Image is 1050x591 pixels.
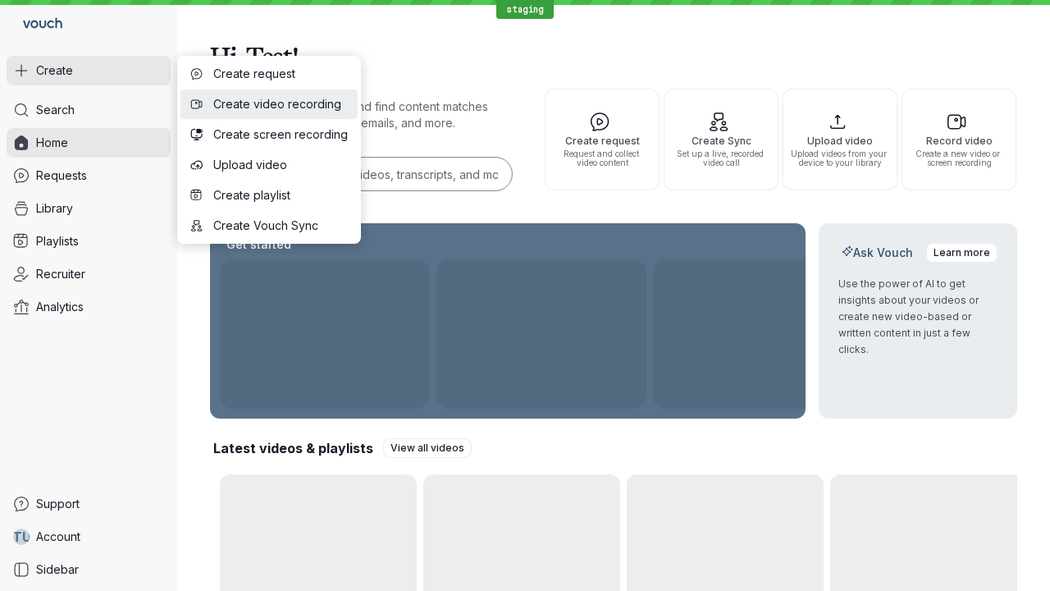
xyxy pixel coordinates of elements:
[926,243,997,263] a: Learn more
[7,227,171,256] a: Playlists
[210,98,515,131] p: Search for any keywords and find content matches through transcriptions, user emails, and more.
[838,245,916,261] h2: Ask Vouch
[180,150,358,180] button: Upload video
[552,135,652,146] span: Create request
[7,56,171,85] button: Create
[223,236,294,253] h2: Get started
[545,89,660,190] button: Create requestRequest and collect video content
[213,187,348,204] span: Create playlist
[7,95,171,125] a: Search
[213,66,348,82] span: Create request
[671,149,771,167] span: Set up a live, recorded video call
[7,522,171,552] a: TUAccount
[180,59,358,89] button: Create request
[7,489,171,519] a: Support
[671,135,771,146] span: Create Sync
[213,96,348,112] span: Create video recording
[790,135,890,146] span: Upload video
[12,529,22,545] span: T
[902,89,1016,190] button: Record videoCreate a new video or screen recording
[213,157,348,173] span: Upload video
[36,62,73,79] span: Create
[36,561,79,578] span: Sidebar
[36,496,80,512] span: Support
[36,167,87,184] span: Requests
[7,128,171,158] a: Home
[180,211,358,241] button: Create Vouch Sync
[213,218,348,234] span: Create Vouch Sync
[909,149,1009,167] span: Create a new video or screen recording
[36,233,79,250] span: Playlists
[664,89,778,190] button: Create SyncSet up a live, recorded video call
[36,266,85,282] span: Recruiter
[7,7,69,43] a: Go to homepage
[552,149,652,167] span: Request and collect video content
[934,245,990,261] span: Learn more
[36,529,80,545] span: Account
[7,161,171,190] a: Requests
[36,135,68,151] span: Home
[213,439,373,457] h2: Latest videos & playlists
[790,149,890,167] span: Upload videos from your device to your library
[210,33,1017,79] h1: Hi, Test!
[36,200,73,217] span: Library
[180,120,358,149] button: Create screen recording
[383,438,472,458] a: View all videos
[22,529,31,545] span: U
[36,299,84,315] span: Analytics
[180,181,358,210] button: Create playlist
[7,292,171,322] a: Analytics
[390,440,464,456] span: View all videos
[36,102,75,118] span: Search
[909,135,1009,146] span: Record video
[213,126,348,143] span: Create screen recording
[783,89,897,190] button: Upload videoUpload videos from your device to your library
[7,194,171,223] a: Library
[7,555,171,584] a: Sidebar
[838,276,997,358] p: Use the power of AI to get insights about your videos or create new video-based or written conten...
[180,89,358,119] button: Create video recording
[7,259,171,289] a: Recruiter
